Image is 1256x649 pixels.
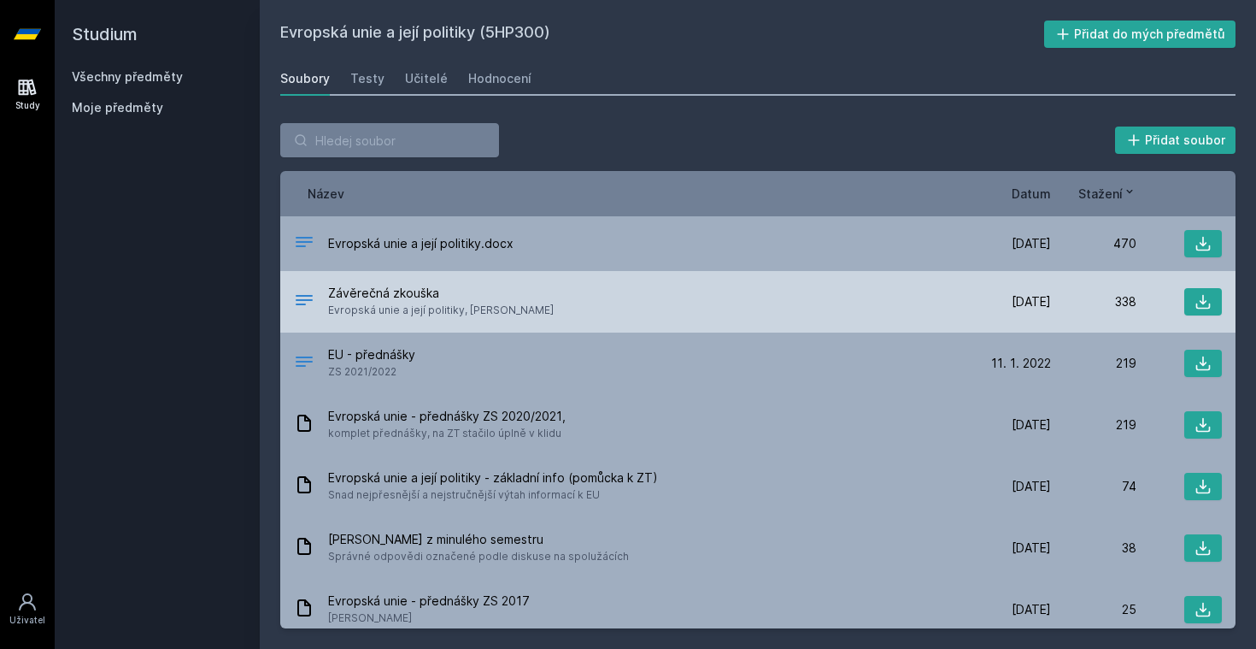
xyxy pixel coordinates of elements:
button: Název [308,185,344,203]
h2: Evropská unie a její politiky (5HP300) [280,21,1044,48]
div: .PDF [294,351,314,376]
a: Všechny předměty [72,69,183,84]
span: [DATE] [1012,235,1051,252]
div: 219 [1051,416,1136,434]
button: Přidat soubor [1115,127,1236,154]
span: [DATE] [1012,293,1051,310]
span: Evropská unie a její politiky - základní info (pomůcka k ZT) [328,469,658,487]
div: Uživatel [9,614,45,627]
span: [DATE] [1012,601,1051,618]
span: Evropská unie - přednášky ZS 2020/2021, [328,408,566,425]
span: Stažení [1078,185,1123,203]
button: Přidat do mých předmětů [1044,21,1236,48]
span: [DATE] [1012,540,1051,557]
div: 38 [1051,540,1136,557]
span: [PERSON_NAME] [328,610,530,627]
div: Study [15,99,40,112]
a: Uživatel [3,583,51,635]
span: komplet přednášky, na ZT stačilo úplně v klidu [328,425,566,442]
div: 25 [1051,601,1136,618]
button: Datum [1012,185,1051,203]
span: 11. 1. 2022 [991,355,1051,372]
span: Evropská unie a její politiky, [PERSON_NAME] [328,302,554,319]
span: [PERSON_NAME] z minulého semestru [328,531,629,548]
span: Snad nejpřesnější a nejstručnější výtah informací k EU [328,487,658,504]
div: Učitelé [405,70,448,87]
div: 338 [1051,293,1136,310]
a: Testy [350,62,384,96]
button: Stažení [1078,185,1136,203]
div: Testy [350,70,384,87]
div: Soubory [280,70,330,87]
span: EU - přednášky [328,346,415,363]
span: Evropská unie a její politiky.docx [328,235,514,252]
div: 74 [1051,478,1136,495]
a: Soubory [280,62,330,96]
input: Hledej soubor [280,123,499,157]
div: 470 [1051,235,1136,252]
div: DOCX [294,232,314,257]
div: Hodnocení [468,70,531,87]
span: Evropská unie - přednášky ZS 2017 [328,593,530,610]
span: ZS 2021/2022 [328,363,415,381]
div: 219 [1051,355,1136,372]
span: Moje předměty [72,99,163,116]
div: .DOCX [294,290,314,315]
a: Hodnocení [468,62,531,96]
a: Učitelé [405,62,448,96]
span: [DATE] [1012,416,1051,434]
span: Závěrečná zkouška [328,285,554,302]
span: [DATE] [1012,478,1051,495]
a: Study [3,68,51,121]
span: Správné odpovědi označené podle diskuse na spolužácích [328,548,629,565]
